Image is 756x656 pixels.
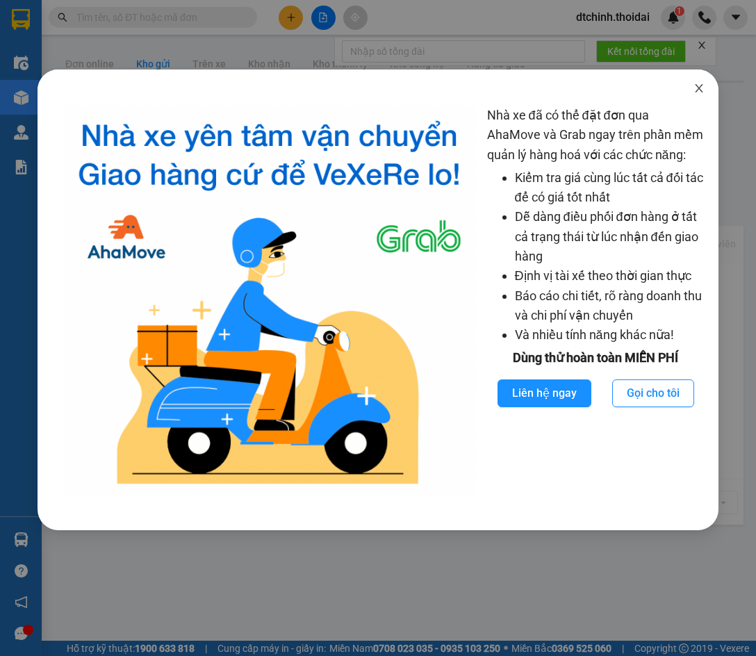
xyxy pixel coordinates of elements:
[512,384,577,402] span: Liên hệ ngay
[63,106,475,495] img: logo
[487,348,705,368] div: Dùng thử hoàn toàn MIỄN PHÍ
[515,286,705,326] li: Báo cáo chi tiết, rõ ràng doanh thu và chi phí vận chuyển
[515,168,705,208] li: Kiểm tra giá cùng lúc tất cả đối tác để có giá tốt nhất
[487,106,705,495] div: Nhà xe đã có thể đặt đơn qua AhaMove và Grab ngay trên phần mềm quản lý hàng hoá với các chức năng:
[612,379,694,407] button: Gọi cho tôi
[680,69,718,108] button: Close
[515,207,705,266] li: Dễ dàng điều phối đơn hàng ở tất cả trạng thái từ lúc nhận đến giao hàng
[515,266,705,286] li: Định vị tài xế theo thời gian thực
[627,384,680,402] span: Gọi cho tôi
[515,325,705,345] li: Và nhiều tính năng khác nữa!
[693,83,705,94] span: close
[498,379,591,407] button: Liên hệ ngay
